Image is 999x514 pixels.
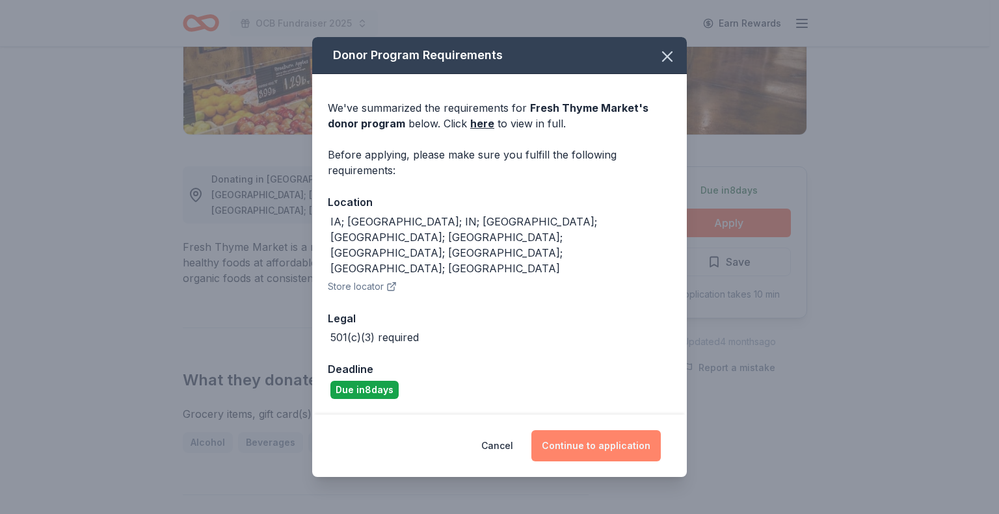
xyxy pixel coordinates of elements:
[328,194,671,211] div: Location
[328,147,671,178] div: Before applying, please make sure you fulfill the following requirements:
[330,214,671,276] div: IA; [GEOGRAPHIC_DATA]; IN; [GEOGRAPHIC_DATA]; [GEOGRAPHIC_DATA]; [GEOGRAPHIC_DATA]; [GEOGRAPHIC_D...
[328,100,671,131] div: We've summarized the requirements for below. Click to view in full.
[481,430,513,461] button: Cancel
[328,310,671,327] div: Legal
[328,279,397,294] button: Store locator
[470,116,494,131] a: here
[312,37,687,74] div: Donor Program Requirements
[330,381,399,399] div: Due in 8 days
[330,329,419,345] div: 501(c)(3) required
[328,361,671,378] div: Deadline
[531,430,661,461] button: Continue to application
